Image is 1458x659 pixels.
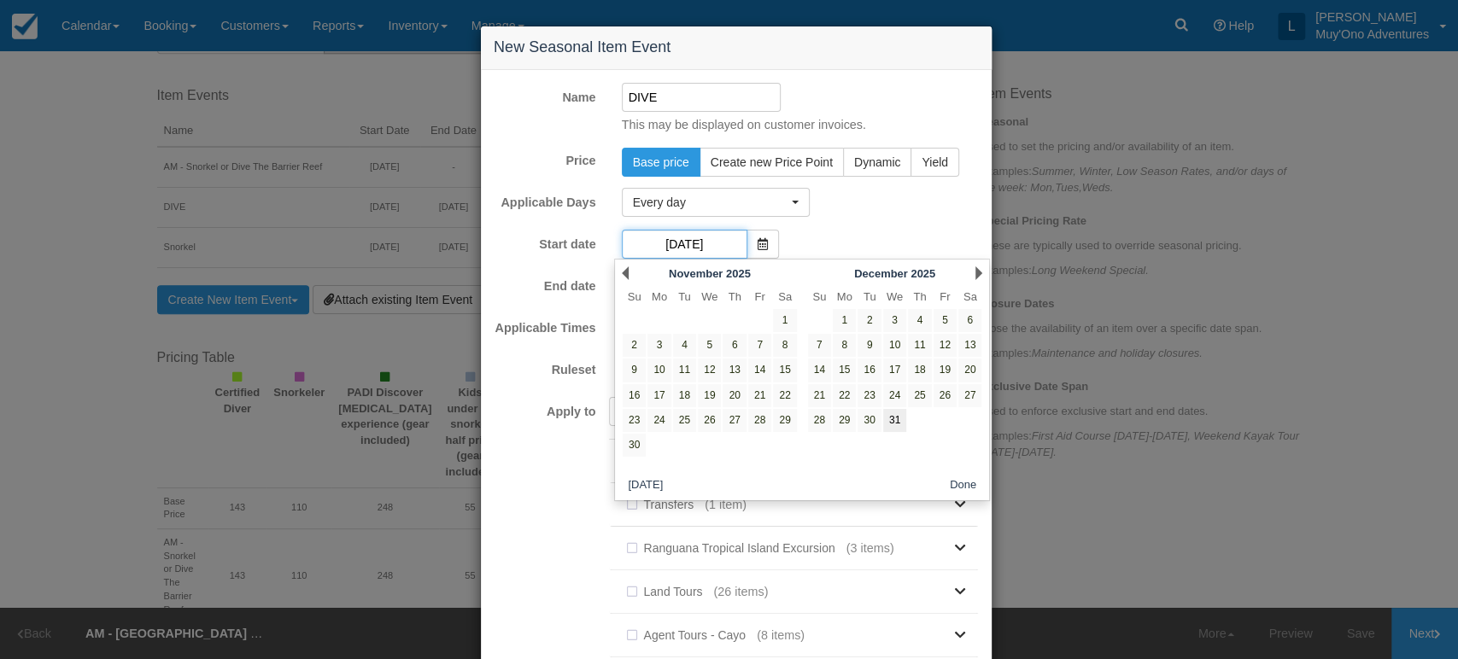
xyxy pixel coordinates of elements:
[481,397,609,421] label: Apply to
[883,359,906,382] a: 17
[748,384,771,407] a: 21
[837,290,852,303] span: Monday
[481,355,609,379] label: Ruleset
[908,309,931,332] a: 4
[934,309,957,332] a: 5
[723,359,746,382] a: 13
[623,409,646,432] a: 23
[622,579,714,604] label: Land Tours
[700,148,844,177] button: Create new Price Point
[748,334,771,357] a: 7
[622,622,757,648] label: Agent Tours - Cayo
[757,627,805,644] span: (8 items)
[958,359,981,382] a: 20
[854,267,908,280] span: December
[481,188,609,212] label: Applicable Days
[934,359,957,382] a: 19
[908,334,931,357] a: 11
[698,334,721,357] a: 5
[628,290,641,303] span: Sunday
[934,334,957,357] a: 12
[883,384,906,407] a: 24
[698,359,721,382] a: 12
[883,309,906,332] a: 3
[705,496,747,514] span: (1 item)
[622,492,706,517] label: Transfers
[887,290,903,303] span: Wednesday
[808,384,831,407] a: 21
[858,309,881,332] a: 2
[858,409,881,432] a: 30
[940,290,950,303] span: Friday
[647,359,670,382] a: 10
[481,313,609,337] label: Applicable Times
[773,409,796,432] a: 29
[833,384,856,407] a: 22
[723,384,746,407] a: 20
[846,539,894,557] span: (3 items)
[922,155,948,169] span: Yield
[773,334,796,357] a: 8
[622,266,629,280] a: Prev
[609,397,681,426] button: Select All
[858,359,881,382] a: 16
[833,409,856,432] a: 29
[713,583,768,601] span: (26 items)
[843,148,911,177] button: Dynamic
[773,309,796,332] a: 1
[623,334,646,357] a: 2
[943,475,983,496] button: Done
[633,155,689,169] span: Base price
[808,359,831,382] a: 14
[673,409,696,432] a: 25
[778,290,792,303] span: Saturday
[622,148,700,177] button: Base price
[808,334,831,357] a: 7
[698,384,721,407] a: 19
[833,359,856,382] a: 15
[609,116,980,134] p: This may be displayed on customer invoices.
[723,409,746,432] a: 27
[633,194,788,211] span: Every day
[622,535,846,561] label: Ranguana Tropical Island Excursion
[913,290,926,303] span: Thursday
[958,384,981,407] a: 27
[711,155,833,169] span: Create new Price Point
[481,83,609,107] label: Name
[858,334,881,357] a: 9
[623,434,646,457] a: 30
[701,290,717,303] span: Wednesday
[883,334,906,357] a: 10
[808,409,831,432] a: 28
[833,334,856,357] a: 8
[963,290,977,303] span: Saturday
[623,359,646,382] a: 9
[958,309,981,332] a: 6
[647,384,670,407] a: 17
[748,409,771,432] a: 28
[678,290,691,303] span: Tuesday
[698,409,721,432] a: 26
[622,188,810,217] button: Every day
[673,384,696,407] a: 18
[958,334,981,357] a: 13
[908,384,931,407] a: 25
[864,290,876,303] span: Tuesday
[883,409,906,432] a: 31
[669,267,723,280] span: November
[673,359,696,382] a: 11
[723,334,746,357] a: 6
[729,290,741,303] span: Thursday
[812,290,826,303] span: Sunday
[726,267,751,280] span: 2025
[754,290,764,303] span: Friday
[858,384,881,407] a: 23
[773,384,796,407] a: 22
[647,334,670,357] a: 3
[911,148,959,177] button: Yield
[833,309,856,332] a: 1
[481,146,609,170] label: Price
